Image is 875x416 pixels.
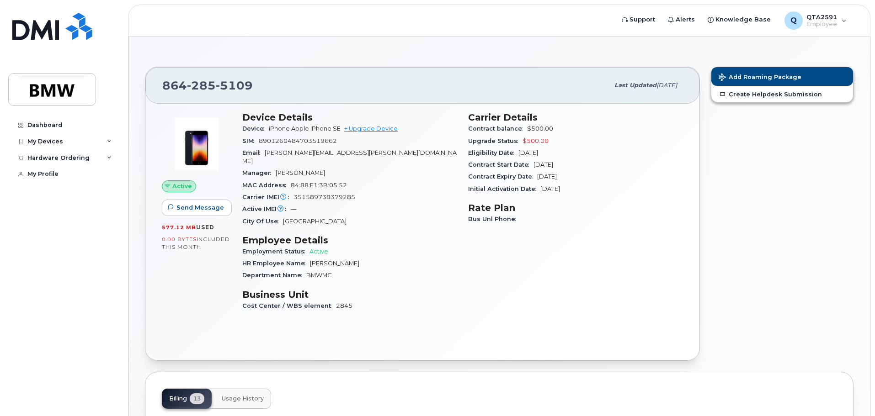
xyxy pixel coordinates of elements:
span: Upgrade Status [468,137,523,144]
span: 5109 [216,79,253,92]
span: [PERSON_NAME] [276,169,325,176]
button: Add Roaming Package [711,67,853,86]
span: Active [172,182,192,190]
span: SIM [242,137,259,144]
span: City Of Use [242,218,283,225]
span: [PERSON_NAME] [310,260,359,267]
span: HR Employee Name [242,260,310,267]
span: 8901260484703519662 [259,137,337,144]
span: 285 [187,79,216,92]
img: image20231002-3703462-10zne2t.jpeg [169,116,224,171]
span: Department Name [242,272,306,279]
span: iPhone Apple iPhone SE [269,125,341,132]
span: used [196,224,214,231]
span: Employment Status [242,248,309,255]
span: BMWMC [306,272,332,279]
span: 84:88:E1:3B:05:52 [291,182,347,189]
span: [DATE] [540,185,560,192]
h3: Business Unit [242,289,457,300]
span: Email [242,149,265,156]
iframe: Messenger Launcher [835,376,868,409]
h3: Rate Plan [468,202,683,213]
span: Manager [242,169,276,176]
span: Contract Expiry Date [468,173,537,180]
a: Create Helpdesk Submission [711,86,853,102]
span: 0.00 Bytes [162,236,197,242]
span: Last updated [614,82,656,89]
h3: Employee Details [242,235,457,246]
button: Send Message [162,200,232,216]
span: Active IMEI [242,205,291,212]
span: 2845 [336,302,352,309]
span: $500.00 [523,137,549,144]
span: $500.00 [527,125,553,132]
span: — [291,205,297,212]
span: [PERSON_NAME][EMAIL_ADDRESS][PERSON_NAME][DOMAIN_NAME] [242,149,457,164]
span: Carrier IMEI [242,194,293,200]
span: [DATE] [656,82,677,89]
span: [DATE] [537,173,557,180]
h3: Device Details [242,112,457,123]
span: [DATE] [534,161,553,168]
span: Send Message [176,203,224,212]
span: 351589738379285 [293,194,355,200]
span: Usage History [222,395,264,402]
span: Bus Unl Phone [468,216,520,222]
span: Device [242,125,269,132]
span: Eligibility Date [468,149,518,156]
span: Contract Start Date [468,161,534,168]
a: + Upgrade Device [344,125,398,132]
span: 577.12 MB [162,224,196,231]
span: [GEOGRAPHIC_DATA] [283,218,347,225]
span: [DATE] [518,149,538,156]
h3: Carrier Details [468,112,683,123]
span: Add Roaming Package [719,74,801,82]
span: Cost Center / WBS element [242,302,336,309]
span: Contract balance [468,125,527,132]
span: 864 [162,79,253,92]
span: Active [309,248,328,255]
span: Initial Activation Date [468,185,540,192]
span: MAC Address [242,182,291,189]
